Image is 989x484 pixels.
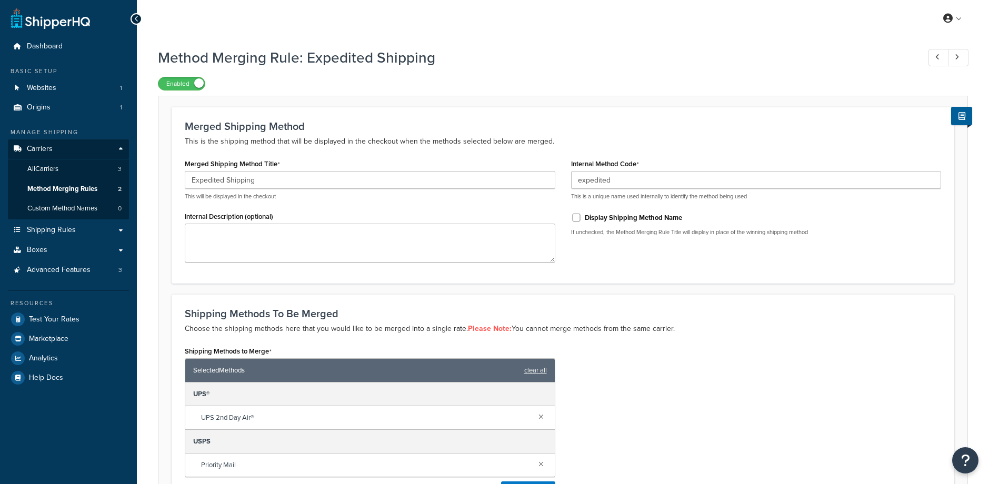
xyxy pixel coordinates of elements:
[27,42,63,51] span: Dashboard
[27,204,97,213] span: Custom Method Names
[185,120,941,132] h3: Merged Shipping Method
[8,240,129,260] a: Boxes
[8,299,129,308] div: Resources
[27,266,91,275] span: Advanced Features
[185,135,941,148] p: This is the shipping method that will be displayed in the checkout when the methods selected belo...
[8,199,129,218] li: Custom Method Names
[27,103,51,112] span: Origins
[27,226,76,235] span: Shipping Rules
[185,308,941,319] h3: Shipping Methods To Be Merged
[952,447,978,473] button: Open Resource Center
[120,103,122,112] span: 1
[8,98,129,117] li: Origins
[29,315,79,324] span: Test Your Rates
[185,347,272,356] label: Shipping Methods to Merge
[8,139,129,219] li: Carriers
[29,335,68,344] span: Marketplace
[185,193,555,200] p: This will be displayed in the checkout
[951,107,972,125] button: Show Help Docs
[8,179,129,199] li: Method Merging Rules
[8,139,129,159] a: Carriers
[185,430,555,453] div: USPS
[201,458,530,472] span: Priority Mail
[118,204,122,213] span: 0
[8,368,129,387] a: Help Docs
[27,246,47,255] span: Boxes
[948,49,968,66] a: Next Record
[185,382,555,406] div: UPS®
[585,213,682,223] label: Display Shipping Method Name
[158,77,205,90] label: Enabled
[8,349,129,368] a: Analytics
[8,260,129,280] a: Advanced Features3
[29,354,58,363] span: Analytics
[27,165,58,174] span: All Carriers
[27,84,56,93] span: Websites
[185,160,280,168] label: Merged Shipping Method Title
[8,179,129,199] a: Method Merging Rules2
[27,145,53,154] span: Carriers
[8,199,129,218] a: Custom Method Names0
[468,323,512,334] strong: Please Note:
[193,363,519,378] span: Selected Methods
[571,228,942,236] p: If unchecked, the Method Merging Rule Title will display in place of the winning shipping method
[29,374,63,382] span: Help Docs
[8,67,129,76] div: Basic Setup
[27,185,97,194] span: Method Merging Rules
[118,266,122,275] span: 3
[158,47,909,68] h1: Method Merging Rule: Expedited Shipping
[571,193,942,200] p: This is a unique name used internally to identify the method being used
[8,78,129,98] a: Websites1
[8,220,129,240] a: Shipping Rules
[8,37,129,56] a: Dashboard
[571,160,639,168] label: Internal Method Code
[118,185,122,194] span: 2
[201,410,530,425] span: UPS 2nd Day Air®
[8,329,129,348] a: Marketplace
[8,260,129,280] li: Advanced Features
[8,310,129,329] a: Test Your Rates
[185,213,273,220] label: Internal Description (optional)
[8,78,129,98] li: Websites
[8,98,129,117] a: Origins1
[8,128,129,137] div: Manage Shipping
[118,165,122,174] span: 3
[120,84,122,93] span: 1
[185,322,941,335] p: Choose the shipping methods here that you would like to be merged into a single rate. You cannot ...
[524,363,547,378] a: clear all
[928,49,949,66] a: Previous Record
[8,159,129,179] a: AllCarriers3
